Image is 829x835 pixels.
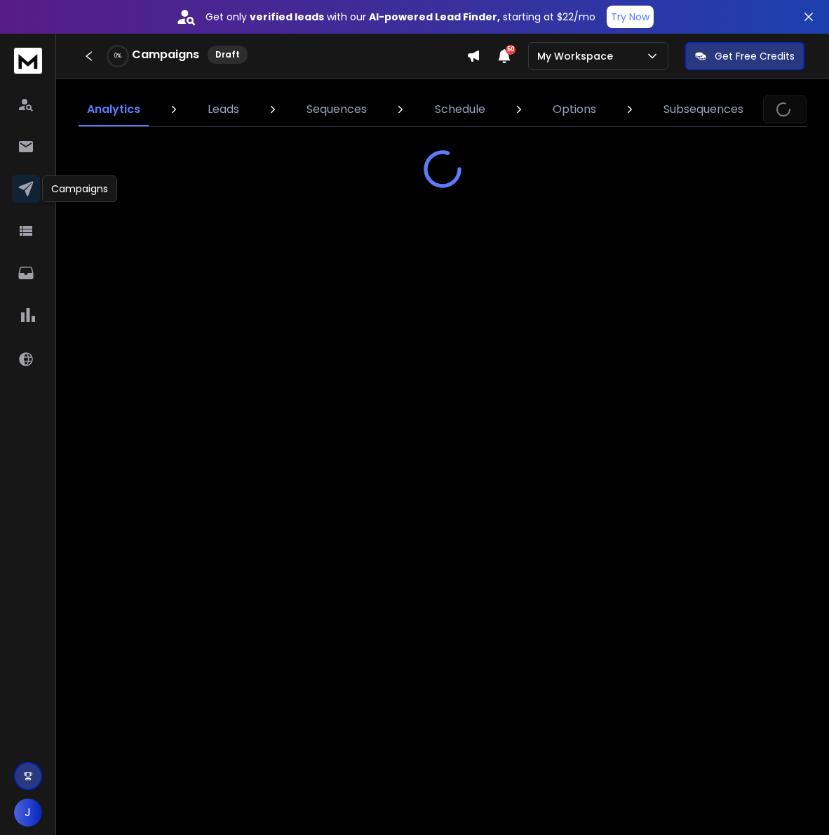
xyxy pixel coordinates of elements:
h1: Campaigns [132,46,199,63]
a: Options [544,93,605,126]
button: J [14,799,42,827]
p: Try Now [611,10,649,24]
p: Options [553,101,596,118]
a: Subsequences [655,93,752,126]
a: Leads [199,93,248,126]
div: Campaigns [42,175,117,202]
p: My Workspace [537,49,619,63]
button: Try Now [607,6,654,28]
p: Subsequences [663,101,743,118]
strong: verified leads [250,10,324,24]
a: Analytics [79,93,149,126]
button: Get Free Credits [685,42,804,70]
p: Get only with our starting at $22/mo [205,10,595,24]
div: Draft [208,46,248,64]
a: Schedule [426,93,494,126]
p: Schedule [435,101,485,118]
p: Sequences [306,101,367,118]
img: logo [14,48,42,74]
strong: AI-powered Lead Finder, [369,10,500,24]
a: Sequences [298,93,375,126]
p: Leads [208,101,239,118]
p: Get Free Credits [715,49,795,63]
span: 50 [506,45,515,55]
p: Analytics [87,101,140,118]
p: 0 % [114,52,121,60]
